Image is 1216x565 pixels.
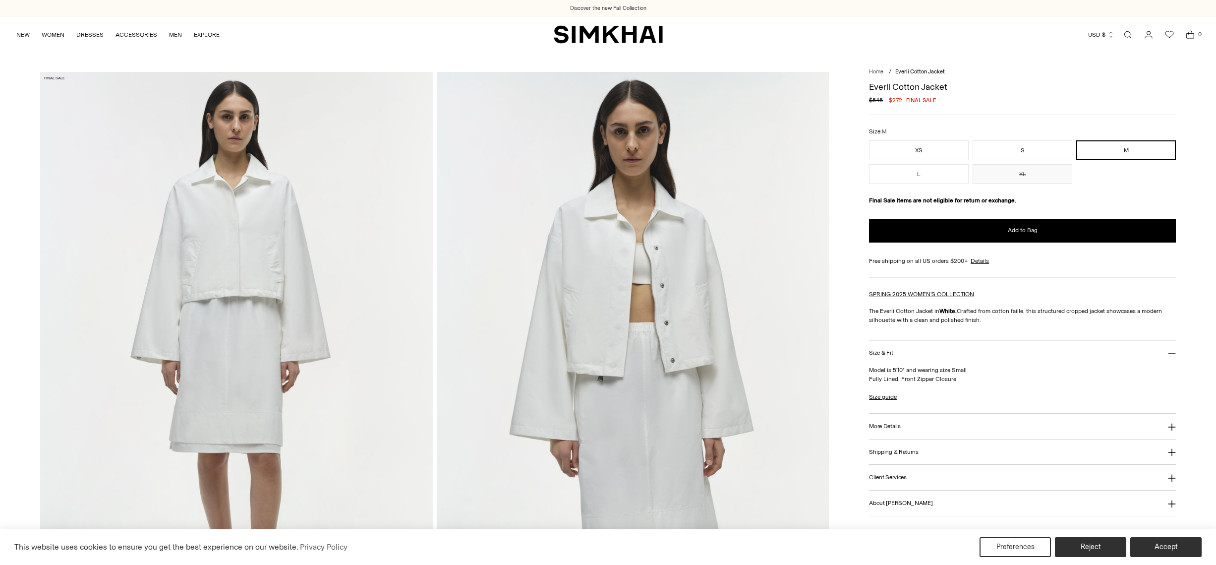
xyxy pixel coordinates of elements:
button: L [869,164,969,184]
nav: breadcrumbs [869,68,1176,76]
a: Go to the account page [1139,25,1158,45]
p: Model is 5'10" and wearing size Small Fully Lined, Front Zipper Closure [869,366,1176,383]
h3: Client Services [869,474,907,481]
button: More Details [869,414,1176,439]
a: Open search modal [1118,25,1138,45]
a: EXPLORE [194,24,220,46]
strong: White. [939,308,957,314]
span: This website uses cookies to ensure you get the best experience on our website. [14,542,298,552]
a: Discover the new Fall Collection [570,4,646,12]
h3: More Details [869,423,900,430]
button: About [PERSON_NAME] [869,491,1176,516]
span: $272 [889,96,902,105]
a: ACCESSORIES [116,24,157,46]
p: The Everli Cotton Jacket in Crafted from cotton faille, this structured cropped jacket showcases ... [869,307,1176,324]
span: 0 [1195,30,1204,39]
span: M [882,128,886,135]
label: Size: [869,127,886,136]
h3: Size & Fit [869,350,893,356]
s: $545 [869,96,883,105]
button: Accept [1130,537,1202,557]
a: SIMKHAI [554,25,663,44]
button: Size & Fit [869,341,1176,366]
div: Free shipping on all US orders $200+ [869,256,1176,265]
button: Client Services [869,465,1176,490]
span: Everli Cotton Jacket [895,68,945,75]
a: Wishlist [1159,25,1179,45]
a: Home [869,68,883,75]
a: WOMEN [42,24,64,46]
button: XL [973,164,1072,184]
strong: Final Sale items are not eligible for return or exchange. [869,197,1016,204]
a: Size guide [869,392,897,401]
span: Add to Bag [1008,226,1038,235]
div: / [889,68,891,76]
button: Reject [1055,537,1126,557]
a: Open cart modal [1180,25,1200,45]
h1: Everli Cotton Jacket [869,82,1176,91]
a: MEN [169,24,182,46]
button: XS [869,140,969,160]
button: M [1076,140,1176,160]
button: Add to Bag [869,219,1176,243]
a: SPRING 2025 WOMEN'S COLLECTION [869,291,974,298]
a: Details [971,256,989,265]
a: NEW [16,24,30,46]
h3: About [PERSON_NAME] [869,500,932,506]
button: S [973,140,1072,160]
button: Shipping & Returns [869,439,1176,465]
button: USD $ [1088,24,1114,46]
button: Preferences [980,537,1051,557]
h3: Shipping & Returns [869,449,919,455]
a: DRESSES [76,24,104,46]
a: Privacy Policy (opens in a new tab) [298,540,349,555]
